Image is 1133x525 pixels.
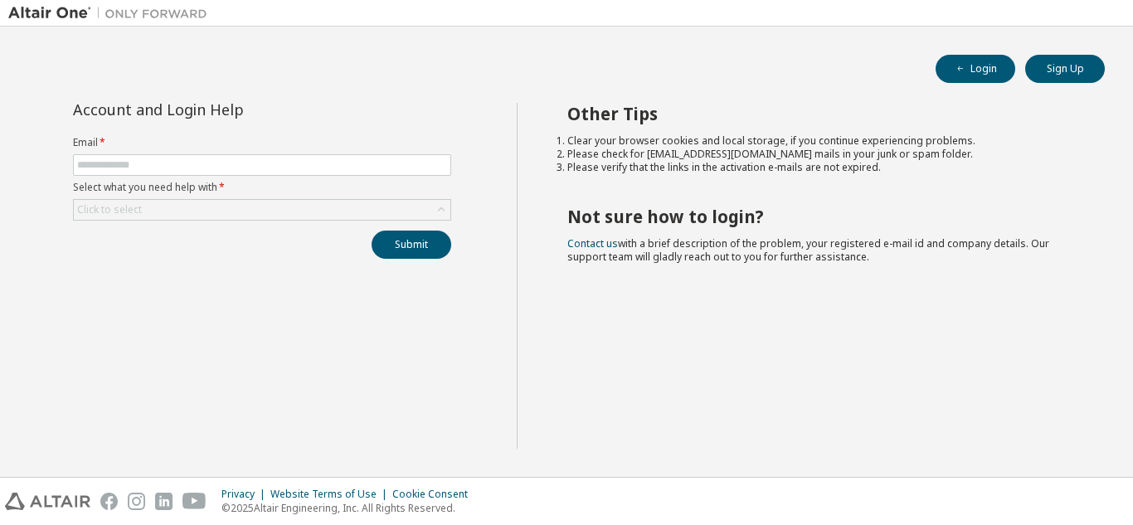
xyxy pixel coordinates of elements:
[567,161,1076,174] li: Please verify that the links in the activation e-mails are not expired.
[270,488,392,501] div: Website Terms of Use
[221,488,270,501] div: Privacy
[182,493,207,510] img: youtube.svg
[567,206,1076,227] h2: Not sure how to login?
[567,103,1076,124] h2: Other Tips
[77,203,142,216] div: Click to select
[567,236,618,250] a: Contact us
[936,55,1015,83] button: Login
[567,134,1076,148] li: Clear your browser cookies and local storage, if you continue experiencing problems.
[74,200,450,220] div: Click to select
[372,231,451,259] button: Submit
[73,181,451,194] label: Select what you need help with
[8,5,216,22] img: Altair One
[567,236,1049,264] span: with a brief description of the problem, your registered e-mail id and company details. Our suppo...
[128,493,145,510] img: instagram.svg
[221,501,478,515] p: © 2025 Altair Engineering, Inc. All Rights Reserved.
[100,493,118,510] img: facebook.svg
[1025,55,1105,83] button: Sign Up
[567,148,1076,161] li: Please check for [EMAIL_ADDRESS][DOMAIN_NAME] mails in your junk or spam folder.
[155,493,173,510] img: linkedin.svg
[392,488,478,501] div: Cookie Consent
[73,136,451,149] label: Email
[5,493,90,510] img: altair_logo.svg
[73,103,376,116] div: Account and Login Help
